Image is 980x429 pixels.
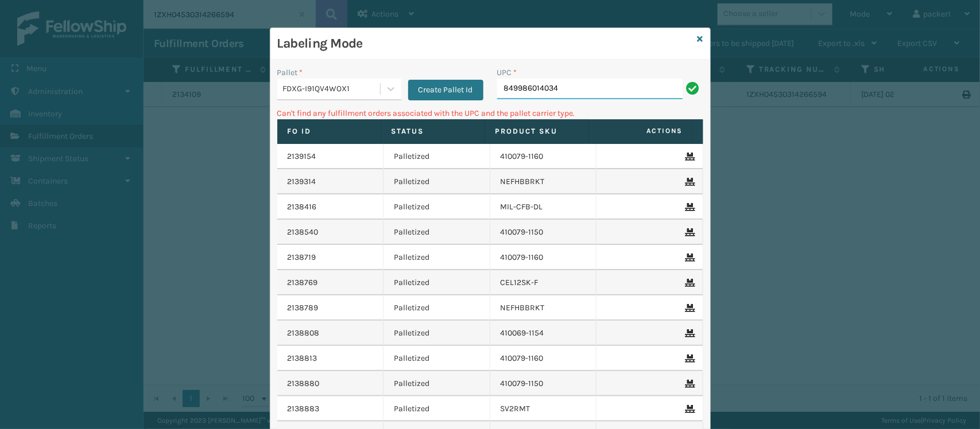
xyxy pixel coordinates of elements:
i: Remove From Pallet [685,153,692,161]
td: 410079-1160 [490,346,597,371]
a: 2139154 [288,151,316,162]
i: Remove From Pallet [685,253,692,262]
td: 410079-1160 [490,144,597,169]
i: Remove From Pallet [685,354,692,362]
td: 410079-1160 [490,245,597,270]
td: Palletized [384,220,490,245]
td: Palletized [384,270,490,295]
p: Can't find any fulfillment orders associated with the UPC and the pallet carrier type. [277,107,703,119]
i: Remove From Pallet [685,405,692,413]
a: 2138880 [288,378,320,389]
td: MIL-CFB-DL [490,194,597,220]
h3: Labeling Mode [277,35,693,52]
td: Palletized [384,169,490,194]
div: FDXG-I91QV4WOX1 [283,83,381,95]
a: 2138540 [288,227,319,238]
i: Remove From Pallet [685,304,692,312]
td: SV2RMT [490,396,597,422]
a: 2138789 [288,302,319,314]
i: Remove From Pallet [685,329,692,337]
label: Pallet [277,67,303,79]
td: NEFHBBRKT [490,295,597,321]
td: 410079-1150 [490,220,597,245]
span: Actions [592,122,690,141]
label: Fo Id [288,126,370,136]
td: Palletized [384,371,490,396]
a: 2138719 [288,252,316,263]
a: 2138883 [288,403,320,415]
i: Remove From Pallet [685,279,692,287]
td: Palletized [384,396,490,422]
label: Status [392,126,474,136]
a: 2138808 [288,327,320,339]
i: Remove From Pallet [685,203,692,211]
a: 2139314 [288,176,316,188]
label: UPC [497,67,517,79]
button: Create Pallet Id [408,80,483,100]
a: 2138416 [288,201,317,213]
i: Remove From Pallet [685,228,692,236]
td: Palletized [384,144,490,169]
td: Palletized [384,245,490,270]
a: 2138769 [288,277,318,288]
td: NEFHBBRKT [490,169,597,194]
td: Palletized [384,346,490,371]
td: 410069-1154 [490,321,597,346]
a: 2138813 [288,353,317,364]
td: Palletized [384,321,490,346]
td: CEL12SK-F [490,270,597,295]
label: Product SKU [495,126,578,136]
td: Palletized [384,194,490,220]
td: Palletized [384,295,490,321]
i: Remove From Pallet [685,380,692,388]
i: Remove From Pallet [685,178,692,186]
td: 410079-1150 [490,371,597,396]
